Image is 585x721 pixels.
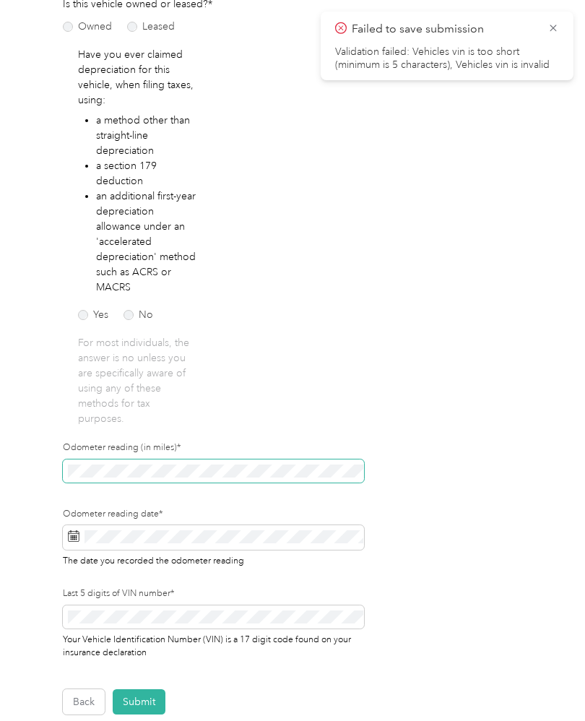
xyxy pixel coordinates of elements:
button: Back [63,689,105,714]
span: The date you recorded the odometer reading [63,553,244,566]
span: Your Vehicle Identification Number (VIN) is a 17 digit code found on your insurance declaration [63,631,351,657]
li: a section 179 deduction [96,158,198,189]
label: Odometer reading date* [63,508,364,521]
li: a method other than straight-line depreciation [96,113,198,158]
label: Owned [63,22,112,32]
iframe: Everlance-gr Chat Button Frame [504,640,585,721]
label: Yes [78,310,108,320]
li: an additional first-year depreciation allowance under an 'accelerated depreciation' method such a... [96,189,198,295]
li: Validation failed: Vehicles vin is too short (minimum is 5 characters), Vehicles vin is invalid [335,46,559,72]
p: Failed to save submission [352,20,537,38]
label: Odometer reading (in miles)* [63,441,364,454]
label: No [123,310,153,320]
label: Last 5 digits of VIN number* [63,587,364,600]
p: Have you ever claimed depreciation for this vehicle, when filing taxes, using: [78,47,197,108]
p: For most individuals, the answer is no unless you are specifically aware of using any of these me... [78,335,197,426]
button: Submit [113,689,165,714]
label: Leased [127,22,175,32]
